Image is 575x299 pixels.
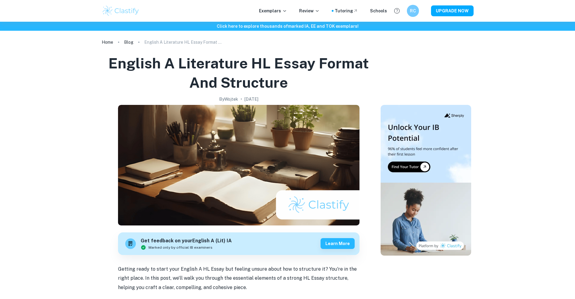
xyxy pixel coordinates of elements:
[144,39,223,46] p: English A Literature HL Essay Format and Structure
[407,5,419,17] button: RC
[1,23,574,30] h6: Click here to explore thousands of marked IA, EE and TOK exemplars !
[219,96,238,102] h2: By Wojtek
[381,105,471,256] img: Thumbnail
[409,8,416,14] h6: RC
[431,5,474,16] button: UPGRADE NOW
[141,237,232,245] h6: Get feedback on your English A (Lit) IA
[149,245,212,250] span: Marked only by official IB examiners
[104,54,373,92] h1: English A Literature HL Essay Format and Structure
[102,5,140,17] img: Clastify logo
[118,105,359,225] img: English A Literature HL Essay Format and Structure cover image
[259,8,287,14] p: Exemplars
[118,265,359,292] p: Getting ready to start your English A HL Essay but feeling unsure about how to structure it? You'...
[102,38,113,46] a: Home
[299,8,320,14] p: Review
[118,232,359,255] a: Get feedback on yourEnglish A (Lit) IAMarked only by official IB examinersLearn more
[370,8,387,14] a: Schools
[244,96,258,102] h2: [DATE]
[124,38,133,46] a: Blog
[335,8,358,14] a: Tutoring
[392,6,402,16] button: Help and Feedback
[321,238,355,249] button: Learn more
[241,96,242,102] p: •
